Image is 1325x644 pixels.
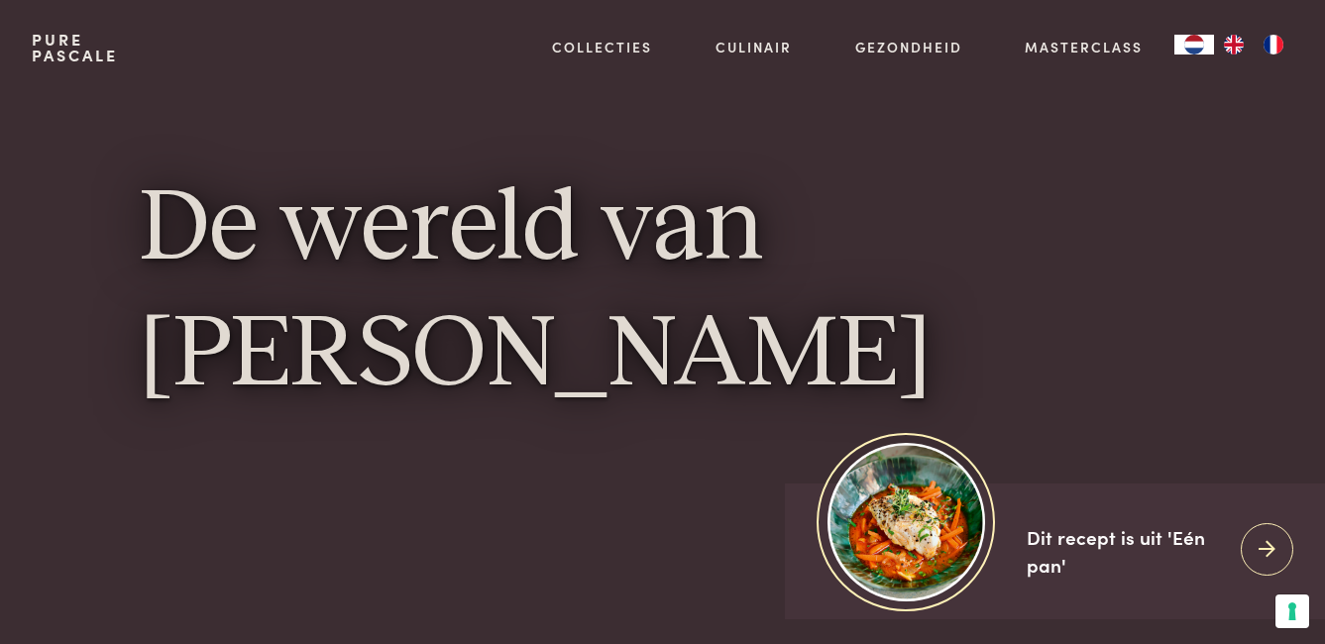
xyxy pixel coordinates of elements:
a: FR [1254,35,1293,54]
div: Language [1174,35,1214,54]
a: Collecties [552,37,652,57]
a: https://admin.purepascale.com/wp-content/uploads/2025/08/home_recept_link.jpg Dit recept is uit '... [785,483,1325,619]
a: NL [1174,35,1214,54]
a: Masterclass [1025,37,1143,57]
a: Gezondheid [855,37,962,57]
ul: Language list [1214,35,1293,54]
a: PurePascale [32,32,118,63]
img: https://admin.purepascale.com/wp-content/uploads/2025/08/home_recept_link.jpg [828,443,985,600]
a: Culinair [716,37,792,57]
a: EN [1214,35,1254,54]
div: Dit recept is uit 'Eén pan' [1027,523,1225,580]
h1: De wereld van [PERSON_NAME] [140,167,1186,420]
button: Uw voorkeuren voor toestemming voor trackingtechnologieën [1275,594,1309,628]
aside: Language selected: Nederlands [1174,35,1293,54]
